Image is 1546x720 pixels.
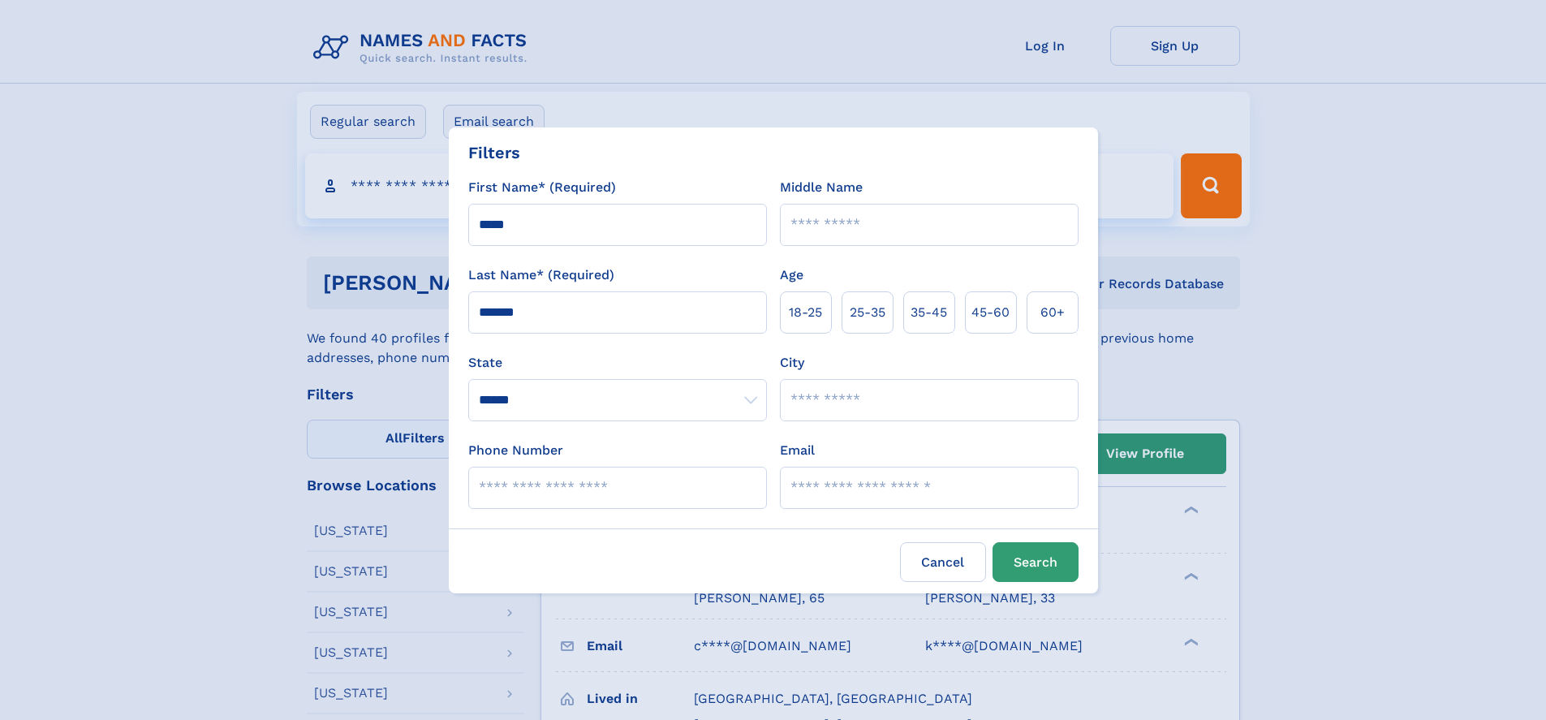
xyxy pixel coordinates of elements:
[850,303,885,322] span: 25‑35
[1040,303,1065,322] span: 60+
[900,542,986,582] label: Cancel
[971,303,1010,322] span: 45‑60
[993,542,1079,582] button: Search
[789,303,822,322] span: 18‑25
[468,353,767,373] label: State
[780,178,863,197] label: Middle Name
[780,265,803,285] label: Age
[468,140,520,165] div: Filters
[468,265,614,285] label: Last Name* (Required)
[911,303,947,322] span: 35‑45
[780,353,804,373] label: City
[468,441,563,460] label: Phone Number
[780,441,815,460] label: Email
[468,178,616,197] label: First Name* (Required)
